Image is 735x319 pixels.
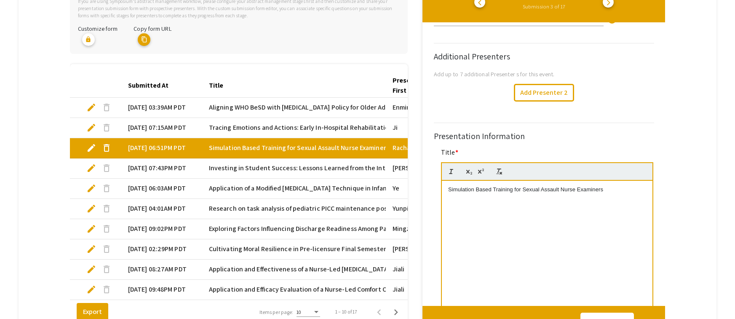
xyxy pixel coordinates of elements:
[121,118,202,138] mat-cell: [DATE] 07:15AM PDT
[335,308,357,316] div: 1 – 10 of 17
[209,183,393,193] span: Application of a Modified [MEDICAL_DATA] Technique in Infants
[434,50,655,63] div: Additional Presenters
[128,80,176,91] div: Submitted At
[78,24,118,32] span: Customize form
[82,33,95,46] mat-icon: lock
[86,143,96,153] span: edit
[209,163,574,173] span: Investing in Student Success: Lessons Learned from the Integration of Just-in-Time Teaching in a ...
[209,204,589,214] span: Research on task analysis of pediatric PICC maintenance positions based on work breakdown structu...
[121,239,202,260] mat-cell: [DATE] 02:29PM PDT
[86,102,96,113] span: edit
[209,143,389,153] span: Simulation Based Training for Sexual Assault Nurse Examiners
[209,80,223,91] div: Title
[121,158,202,179] mat-cell: [DATE] 07:43PM PDT
[102,284,112,295] span: delete
[386,260,467,280] mat-cell: Jiali
[209,264,618,274] span: Application and Effectiveness of a Nurse-Led [MEDICAL_DATA] Management Model for Children in a Se...
[386,118,467,138] mat-cell: Ji
[393,75,452,96] div: Presenter 1 First Name
[134,24,171,32] span: Copy form URL
[102,244,112,254] span: delete
[102,264,112,274] span: delete
[386,98,467,118] mat-cell: Enming
[393,75,460,96] div: Presenter 1 First Name
[386,280,467,300] mat-cell: Jiali
[86,224,96,234] span: edit
[121,138,202,158] mat-cell: [DATE] 06:51PM PDT
[121,280,202,300] mat-cell: [DATE] 09:48PM PDT
[259,308,294,316] div: Items per page:
[102,123,112,133] span: delete
[121,260,202,280] mat-cell: [DATE] 08:27AM PDT
[523,3,565,10] span: Submission 3 of 17
[102,143,112,153] span: delete
[448,186,646,193] p: Simulation Based Training for Sexual Assault Nurse Examiners
[102,183,112,193] span: delete
[102,163,112,173] span: delete
[209,80,231,91] div: Title
[209,224,577,234] span: Exploring Factors Influencing Discharge Readiness Among Parents of Children with [MEDICAL_DATA] B...
[86,244,96,254] span: edit
[102,224,112,234] span: delete
[386,158,467,179] mat-cell: [PERSON_NAME]
[128,80,168,91] div: Submitted At
[121,219,202,239] mat-cell: [DATE] 09:02PM PDT
[441,148,458,157] mat-label: Title
[209,123,592,133] span: Tracing Emotions and Actions: Early In-Hospital Rehabilitation Experiences of [MEDICAL_DATA] Pati...
[386,239,467,260] mat-cell: [PERSON_NAME]
[297,309,320,315] mat-select: Items per page:
[514,84,574,102] button: Add Presenter 2
[434,130,655,142] div: Presentation Information
[102,204,112,214] span: delete
[86,183,96,193] span: edit
[386,199,467,219] mat-cell: Yunping
[386,179,467,199] mat-cell: Ye
[86,284,96,295] span: edit
[297,309,301,315] span: 10
[209,102,600,113] span: Aligning WHO BeSD with [MEDICAL_DATA] Policy for Older Adults: Evidence and Practice Recommendati...
[86,204,96,214] span: edit
[209,284,561,295] span: Application and Efficacy Evaluation of a Nurse-Led Comfort Care Package in Alleviating Preoperati...
[138,33,150,46] mat-icon: copy URL
[86,123,96,133] span: edit
[386,138,467,158] mat-cell: Rachael
[434,70,555,78] span: Add up to 7 additional Presenter s for this event.
[121,199,202,219] mat-cell: [DATE] 04:01AM PDT
[86,163,96,173] span: edit
[121,179,202,199] mat-cell: [DATE] 06:03AM PDT
[86,264,96,274] span: edit
[386,219,467,239] mat-cell: Mingzhu
[121,98,202,118] mat-cell: [DATE] 03:39AM PDT
[102,102,112,113] span: delete
[6,281,36,313] iframe: Chat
